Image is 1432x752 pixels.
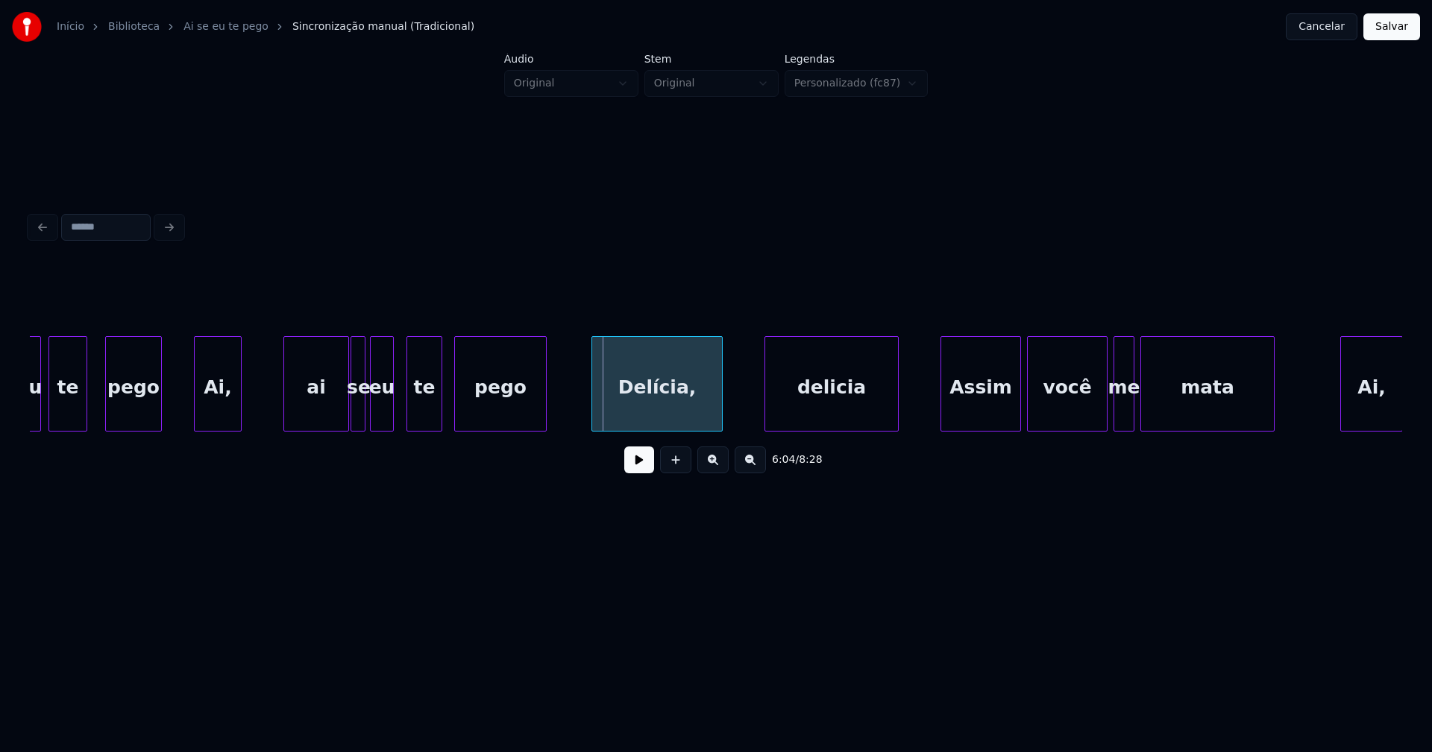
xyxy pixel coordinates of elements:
button: Salvar [1363,13,1420,40]
a: Biblioteca [108,19,160,34]
label: Legendas [785,54,929,64]
label: Stem [644,54,779,64]
a: Ai se eu te pego [183,19,268,34]
span: 6:04 [772,452,795,467]
a: Início [57,19,84,34]
div: / [772,452,808,467]
button: Cancelar [1286,13,1357,40]
img: youka [12,12,42,42]
span: Sincronização manual (Tradicional) [292,19,474,34]
nav: breadcrumb [57,19,474,34]
span: 8:28 [799,452,822,467]
label: Áudio [504,54,638,64]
